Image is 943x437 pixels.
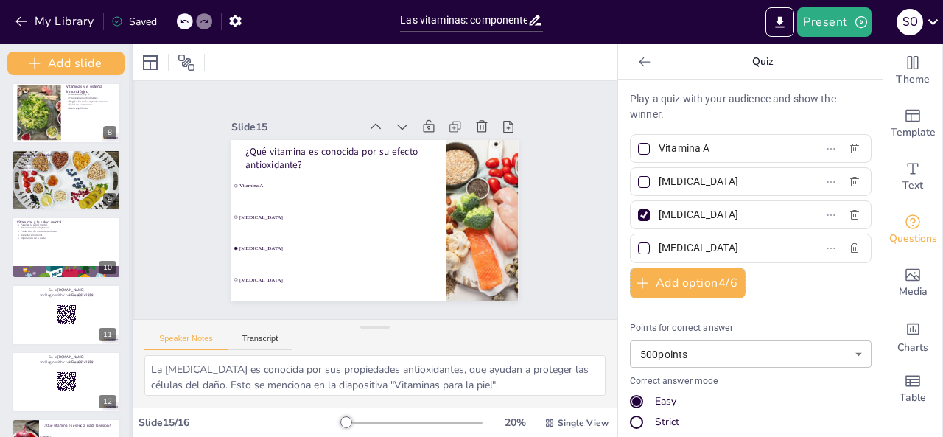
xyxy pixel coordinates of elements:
[17,169,115,172] p: Dieta rica en vitaminas.
[655,394,676,409] div: Easy
[17,229,115,233] p: Producción de neurotransmisores.
[66,103,116,107] p: Salud de las mucosas.
[178,54,195,71] span: Position
[655,415,679,430] div: Strict
[444,122,471,326] span: [MEDICAL_DATA]
[351,133,378,337] span: Vitamina A
[12,217,121,278] div: 10
[144,334,228,350] button: Speaker Notes
[99,261,116,274] div: 10
[139,51,162,74] div: Layout
[66,93,116,97] p: Vitaminas A, C y D.
[71,293,94,298] strong: Free68742838
[7,52,125,75] button: Add slide
[630,268,746,298] button: Add option4/6
[630,340,872,368] div: 500 points
[228,334,293,350] button: Transcript
[630,415,872,430] div: Strict
[12,83,121,144] div: 8
[891,125,936,141] span: Template
[656,44,869,80] p: Quiz
[17,293,115,298] p: and login with code
[139,416,341,430] div: Slide 15 / 16
[883,203,942,256] div: Get real-time input from your audience
[44,423,115,428] p: ¿Qué vitamina es esencial para la visión?
[42,435,120,437] span: Vitamina A
[896,71,930,88] span: Theme
[71,360,94,365] strong: Free68742838
[17,162,115,166] p: Mejora de la salud de la piel.
[17,166,115,169] p: Protección celular.
[66,100,116,104] p: Regulación de la respuesta inmune.
[889,231,937,247] span: Questions
[111,15,157,29] div: Saved
[659,138,796,159] input: Option 1
[17,360,115,365] p: and login with code
[17,226,115,230] p: Reducción de la depresión.
[57,287,84,293] strong: [DOMAIN_NAME]
[797,7,871,37] button: Present
[497,416,533,430] div: 20 %
[883,150,942,203] div: Add text boxes
[630,322,872,335] p: Points for correct answer
[99,328,116,341] div: 11
[12,150,121,211] div: 9
[659,171,796,192] input: Option 2
[12,352,121,413] div: 12
[17,152,115,157] p: Vitaminas para la piel
[314,146,360,334] p: ¿Qué vitamina es conocida por su efecto antioxidante?
[144,355,606,396] textarea: La [MEDICAL_DATA] es conocida por sus propiedades antioxidantes, que ayudan a proteger las célula...
[900,390,926,406] span: Table
[17,354,115,360] p: Go to
[103,193,116,206] div: 9
[297,223,324,351] div: Slide 15
[103,126,116,139] div: 8
[883,44,942,97] div: Change the overall theme
[883,97,942,150] div: Add ready made slides
[630,394,872,409] div: Easy
[17,287,115,293] p: Go to
[897,7,923,37] button: S O
[659,237,796,259] input: Option 4
[630,375,872,388] p: Correct answer mode
[57,354,84,360] strong: [DOMAIN_NAME]
[66,107,116,111] p: Dieta equilibrada.
[897,9,923,35] div: S O
[17,223,115,226] p: Papel en la salud mental.
[413,126,440,330] span: [MEDICAL_DATA]
[17,220,115,225] p: Vitaminas y la salud mental
[99,395,116,408] div: 12
[400,10,527,31] input: Insert title
[17,237,115,240] p: Importancia de la dieta.
[382,129,409,333] span: [MEDICAL_DATA]
[66,84,116,94] p: Vitaminas y el sistema inmunológico
[883,310,942,363] div: Add charts and graphs
[897,340,928,356] span: Charts
[558,417,609,429] span: Single View
[66,97,116,100] p: Propiedades antioxidantes.
[659,204,796,226] input: Option 3
[765,7,794,37] button: Export to PowerPoint
[630,91,872,122] p: Play a quiz with your audience and show the winner.
[902,178,923,194] span: Text
[883,363,942,416] div: Add a table
[11,10,100,33] button: My Library
[17,159,115,163] p: Producción de colágeno.
[12,284,121,346] div: 11
[17,233,115,237] p: Bienestar emocional.
[883,256,942,310] div: Add images, graphics, shapes or video
[17,155,115,159] p: Propiedades antioxidantes.
[899,284,928,300] span: Media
